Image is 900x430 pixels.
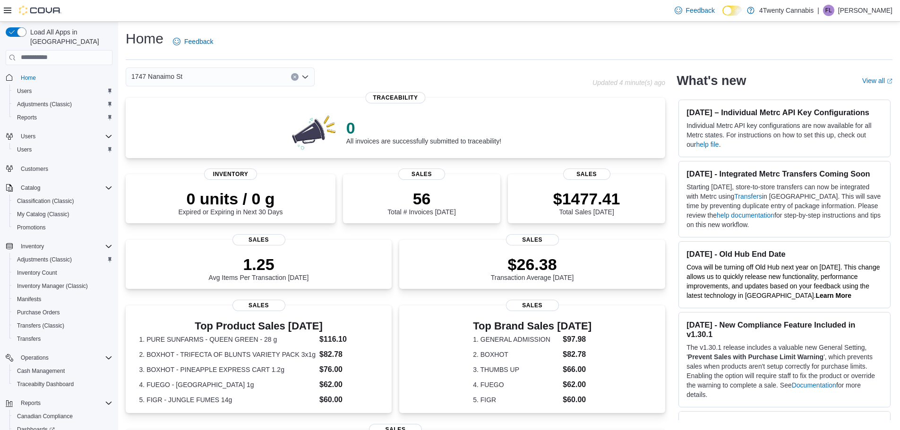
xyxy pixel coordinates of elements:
[17,182,112,194] span: Catalog
[825,5,832,16] span: FL
[686,6,715,15] span: Feedback
[13,209,112,220] span: My Catalog (Classic)
[13,267,112,278] span: Inventory Count
[209,255,309,274] p: 1.25
[17,256,72,263] span: Adjustments (Classic)
[696,141,719,148] a: help file
[9,378,116,391] button: Traceabilty Dashboard
[366,92,426,103] span: Traceability
[290,113,339,151] img: 0
[9,143,116,156] button: Users
[179,189,283,208] p: 0 units / 0 g
[686,182,883,229] p: Starting [DATE], store-to-store transfers can now be integrated with Metrc using in [GEOGRAPHIC_D...
[301,73,309,81] button: Open list of options
[9,279,116,293] button: Inventory Manager (Classic)
[887,78,892,84] svg: External link
[13,254,76,265] a: Adjustments (Classic)
[319,394,378,405] dd: $60.00
[232,234,285,245] span: Sales
[17,114,37,121] span: Reports
[13,112,41,123] a: Reports
[17,322,64,329] span: Transfers (Classic)
[21,133,35,140] span: Users
[13,195,78,207] a: Classification (Classic)
[17,87,32,95] span: Users
[17,241,48,252] button: Inventory
[319,349,378,360] dd: $82.78
[473,350,559,359] dt: 2. BOXHOT
[17,413,73,420] span: Canadian Compliance
[13,99,76,110] a: Adjustments (Classic)
[17,211,69,218] span: My Catalog (Classic)
[26,27,112,46] span: Load All Apps in [GEOGRAPHIC_DATA]
[13,379,112,390] span: Traceabilty Dashboard
[9,253,116,266] button: Adjustments (Classic)
[563,364,591,375] dd: $66.00
[346,118,501,137] p: 0
[563,379,591,390] dd: $62.00
[139,335,316,344] dt: 1. PURE SUNFARMS - QUEEN GREEN - 28 g
[563,334,591,345] dd: $97.98
[491,255,574,274] p: $26.38
[319,364,378,375] dd: $76.00
[17,282,88,290] span: Inventory Manager (Classic)
[17,224,46,231] span: Promotions
[17,352,52,363] button: Operations
[13,144,35,155] a: Users
[473,365,559,374] dt: 3. THUMBS UP
[553,189,620,208] p: $1477.41
[473,320,591,332] h3: Top Brand Sales [DATE]
[686,108,883,117] h3: [DATE] – Individual Metrc API Key Configurations
[686,249,883,259] h3: [DATE] - Old Hub End Date
[686,121,883,149] p: Individual Metrc API key configurations are now available for all Metrc states. For instructions ...
[204,169,257,180] span: Inventory
[13,411,77,422] a: Canadian Compliance
[563,349,591,360] dd: $82.78
[17,367,65,375] span: Cash Management
[17,131,39,142] button: Users
[139,380,316,389] dt: 4. FUEGO - [GEOGRAPHIC_DATA] 1g
[13,85,35,97] a: Users
[13,85,112,97] span: Users
[17,269,57,277] span: Inventory Count
[9,332,116,346] button: Transfers
[13,209,73,220] a: My Catalog (Classic)
[9,319,116,332] button: Transfers (Classic)
[686,169,883,178] h3: [DATE] - Integrated Metrc Transfers Coming Soon
[19,6,61,15] img: Cova
[17,131,112,142] span: Users
[686,320,883,339] h3: [DATE] - New Compliance Feature Included in v1.30.1
[184,37,213,46] span: Feedback
[232,300,285,311] span: Sales
[2,351,116,364] button: Operations
[21,165,48,173] span: Customers
[387,189,455,216] div: Total # Invoices [DATE]
[734,193,762,200] a: Transfers
[9,410,116,423] button: Canadian Compliance
[209,255,309,281] div: Avg Items Per Transaction [DATE]
[21,243,44,250] span: Inventory
[9,111,116,124] button: Reports
[563,169,610,180] span: Sales
[13,365,69,377] a: Cash Management
[13,144,112,155] span: Users
[21,184,40,192] span: Catalog
[506,234,559,245] span: Sales
[13,333,112,345] span: Transfers
[17,197,74,205] span: Classification (Classic)
[759,5,814,16] p: 4Twenty Cannabis
[346,118,501,145] div: All invoices are successfully submitted to traceability!
[13,254,112,265] span: Adjustments (Classic)
[592,79,665,86] p: Updated 4 minute(s) ago
[792,381,836,389] a: Documentation
[17,101,72,108] span: Adjustments (Classic)
[13,222,112,233] span: Promotions
[13,365,112,377] span: Cash Management
[291,73,299,81] button: Clear input
[9,266,116,279] button: Inventory Count
[13,280,112,292] span: Inventory Manager (Classic)
[21,399,41,407] span: Reports
[862,77,892,84] a: View allExternal link
[838,5,892,16] p: [PERSON_NAME]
